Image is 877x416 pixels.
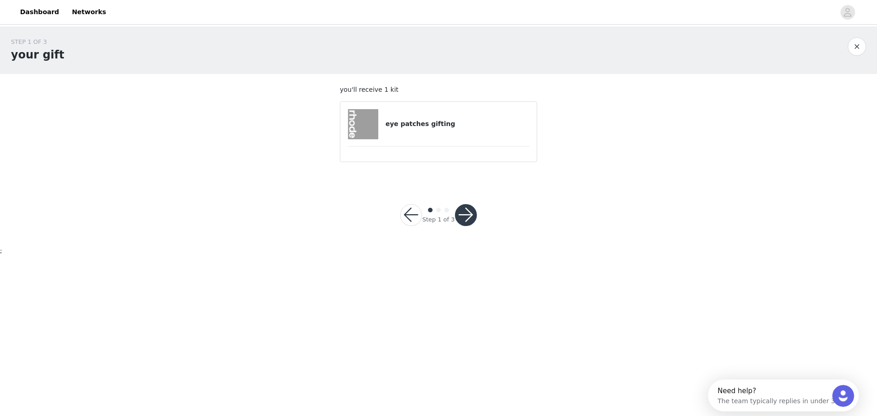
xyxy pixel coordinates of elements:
[10,8,131,15] div: Need help?
[348,109,378,139] img: eye patches gifting
[15,2,64,22] a: Dashboard
[422,215,454,224] div: Step 1 of 3
[843,5,852,20] div: avatar
[66,2,111,22] a: Networks
[11,47,64,63] h1: your gift
[832,385,854,407] iframe: Intercom live chat
[708,379,859,411] iframe: Intercom live chat discovery launcher
[11,37,64,47] div: STEP 1 OF 3
[340,85,537,95] p: you'll receive 1 kit
[10,15,131,25] div: The team typically replies in under 3h
[4,4,158,29] div: Open Intercom Messenger
[386,119,529,129] h4: eye patches gifting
